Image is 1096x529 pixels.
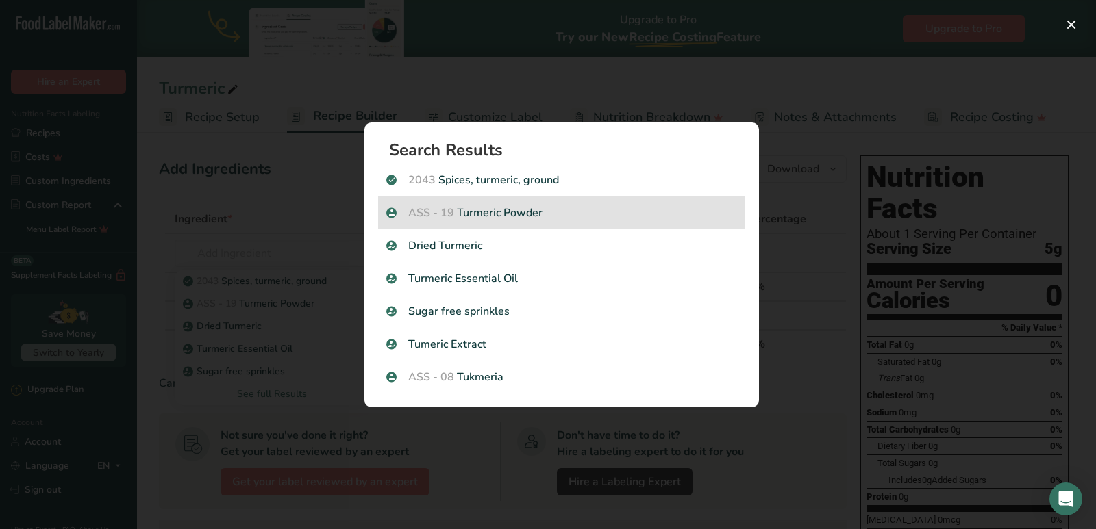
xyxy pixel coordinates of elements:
p: Tukmeria [386,369,737,385]
p: Turmeric Powder [386,205,737,221]
span: ASS - 19 [408,205,454,220]
p: Sugar free sprinkles [386,303,737,320]
h1: Search Results [389,142,745,158]
span: ASS - 08 [408,370,454,385]
p: Turmeric Essential Oil [386,270,737,287]
span: 2043 [408,172,436,188]
div: Open Intercom Messenger [1049,482,1082,515]
p: Tumeric Extract [386,336,737,352]
p: Spices, turmeric, ground [386,172,737,188]
p: Dried Turmeric [386,237,737,254]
